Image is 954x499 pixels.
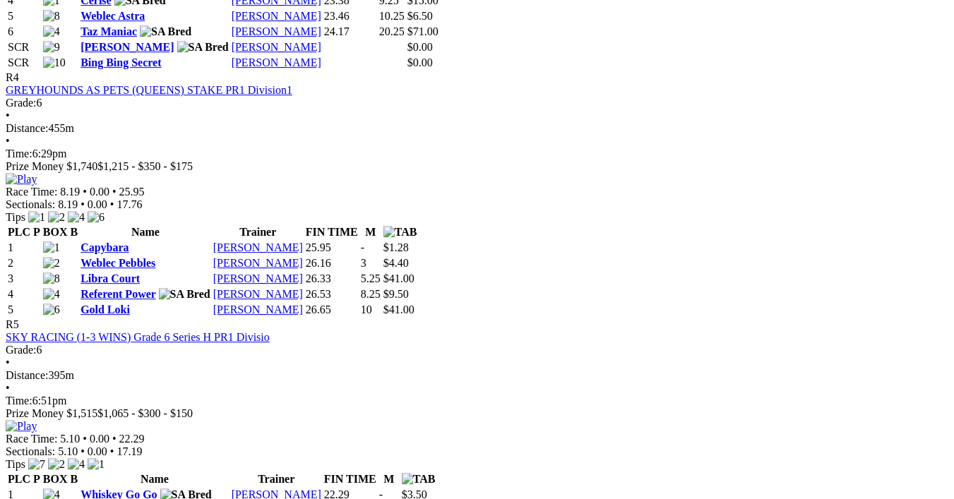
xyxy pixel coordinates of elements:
text: 10.25 [379,10,405,22]
div: Prize Money $1,515 [6,407,938,420]
span: 0.00 [88,445,107,457]
th: M [360,225,381,239]
span: 0.00 [90,186,109,198]
span: $6.50 [407,10,433,22]
span: R5 [6,318,19,330]
img: 4 [43,288,60,301]
a: Weblec Astra [81,10,145,22]
span: $1,065 - $300 - $150 [97,407,193,419]
td: 5 [7,303,41,317]
td: 1 [7,241,41,255]
span: P [33,226,40,238]
a: [PERSON_NAME] [213,241,303,253]
span: 8.19 [60,186,80,198]
td: 6 [7,25,41,39]
span: 17.76 [117,198,142,210]
span: • [6,356,10,368]
span: Race Time: [6,186,57,198]
a: [PERSON_NAME] [213,288,303,300]
img: 8 [43,10,60,23]
a: SKY RACING (1-3 WINS) Grade 6 Series H PR1 Divisio [6,331,270,343]
span: 5.10 [58,445,78,457]
span: $9.50 [383,288,409,300]
span: $4.40 [383,257,409,269]
span: $41.00 [383,303,415,315]
img: TAB [383,226,417,239]
td: SCR [7,56,41,70]
td: 5 [7,9,41,23]
span: • [6,109,10,121]
span: Distance: [6,122,48,134]
div: 6:51pm [6,395,938,407]
span: 0.00 [88,198,107,210]
th: Name [80,225,211,239]
span: $0.00 [407,41,433,53]
span: • [81,198,85,210]
img: 1 [88,458,105,471]
img: 8 [43,272,60,285]
span: • [110,198,114,210]
img: 6 [88,211,105,224]
a: [PERSON_NAME] [81,41,174,53]
span: Tips [6,458,25,470]
span: BOX [43,226,68,238]
a: Referent Power [81,288,155,300]
img: 1 [28,211,45,224]
text: 20.25 [379,25,405,37]
img: TAB [402,473,436,486]
text: 8.25 [361,288,381,300]
td: 26.33 [305,272,359,286]
span: R4 [6,71,19,83]
span: Tips [6,211,25,223]
img: 10 [43,56,66,69]
img: 4 [43,25,60,38]
img: 2 [48,458,65,471]
th: FIN TIME [323,472,377,486]
span: • [110,445,114,457]
a: Bing Bing Secret [81,56,161,68]
th: M [378,472,400,486]
img: 4 [68,458,85,471]
div: 6:29pm [6,148,938,160]
span: Time: [6,148,32,160]
img: 4 [68,211,85,224]
span: $71.00 [407,25,439,37]
span: B [70,473,78,485]
div: 455m [6,122,938,135]
span: BOX [43,473,68,485]
th: Trainer [213,225,304,239]
span: $0.00 [407,56,433,68]
span: $1,215 - $350 - $175 [97,160,193,172]
td: 23.46 [323,9,377,23]
img: SA Bred [140,25,191,38]
img: 7 [28,458,45,471]
img: 6 [43,303,60,316]
span: • [6,382,10,394]
img: Play [6,420,37,433]
div: 6 [6,97,938,109]
span: PLC [8,226,30,238]
td: 26.65 [305,303,359,317]
td: 24.17 [323,25,377,39]
span: 22.29 [119,433,145,445]
span: Grade: [6,344,37,356]
span: Time: [6,395,32,407]
span: Grade: [6,97,37,109]
a: [PERSON_NAME] [232,10,321,22]
span: 25.95 [119,186,145,198]
span: • [83,433,87,445]
a: Taz Maniac [81,25,137,37]
a: [PERSON_NAME] [232,25,321,37]
span: • [6,135,10,147]
a: [PERSON_NAME] [213,303,303,315]
div: 395m [6,369,938,382]
img: 2 [48,211,65,224]
span: 0.00 [90,433,109,445]
td: 4 [7,287,41,301]
a: [PERSON_NAME] [213,272,303,284]
span: B [70,226,78,238]
span: Race Time: [6,433,57,445]
a: Gold Loki [81,303,130,315]
span: Sectionals: [6,445,55,457]
td: 26.53 [305,287,359,301]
